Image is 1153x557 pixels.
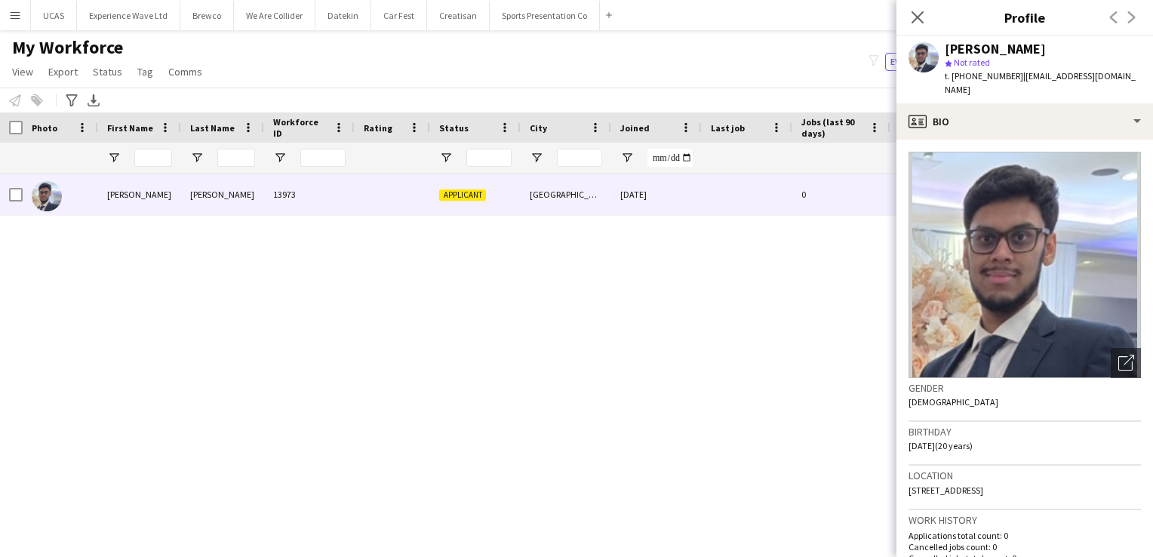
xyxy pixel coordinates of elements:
input: Workforce ID Filter Input [300,149,346,167]
input: Last Name Filter Input [217,149,255,167]
p: Cancelled jobs count: 0 [909,541,1141,552]
button: Open Filter Menu [530,151,543,165]
span: Joined [620,122,650,134]
div: [PERSON_NAME] [98,174,181,215]
span: Applicant [439,189,486,201]
app-action-btn: Advanced filters [63,91,81,109]
h3: Location [909,469,1141,482]
span: Not rated [954,57,990,68]
span: [DATE] (20 years) [909,440,973,451]
a: View [6,62,39,82]
button: UCAS [31,1,77,30]
span: Last job [711,122,745,134]
h3: Gender [909,381,1141,395]
input: First Name Filter Input [134,149,172,167]
div: [PERSON_NAME] [945,42,1046,56]
span: Rating [364,122,392,134]
button: Open Filter Menu [439,151,453,165]
div: 13973 [264,174,355,215]
span: Jobs (last 90 days) [801,116,863,139]
a: Comms [162,62,208,82]
span: My Workforce [12,36,123,59]
button: Car Fest [371,1,427,30]
span: | [EMAIL_ADDRESS][DOMAIN_NAME] [945,70,1136,95]
input: Joined Filter Input [647,149,693,167]
span: [STREET_ADDRESS] [909,485,983,496]
span: t. [PHONE_NUMBER] [945,70,1023,82]
span: Photo [32,122,57,134]
app-action-btn: Export XLSX [85,91,103,109]
span: Comms [168,65,202,78]
span: City [530,122,547,134]
a: Status [87,62,128,82]
h3: Work history [909,513,1141,527]
img: Abir Chowdhury [32,181,62,211]
div: [GEOGRAPHIC_DATA] [521,174,611,215]
span: Status [93,65,122,78]
span: View [12,65,33,78]
img: Crew avatar or photo [909,152,1141,378]
span: Export [48,65,78,78]
span: [DEMOGRAPHIC_DATA] [909,396,998,408]
button: Brewco [180,1,234,30]
span: Status [439,122,469,134]
button: Datekin [315,1,371,30]
button: Open Filter Menu [273,151,287,165]
div: [PERSON_NAME] [181,174,264,215]
input: Status Filter Input [466,149,512,167]
div: [DATE] [611,174,702,215]
a: Tag [131,62,159,82]
button: Everyone4,651 [885,53,961,71]
span: Last Name [190,122,235,134]
button: Sports Presentation Co [490,1,600,30]
div: 0 [792,174,890,215]
span: First Name [107,122,153,134]
button: Open Filter Menu [107,151,121,165]
a: Export [42,62,84,82]
div: Bio [896,103,1153,140]
p: Applications total count: 0 [909,530,1141,541]
button: Open Filter Menu [190,151,204,165]
button: Experience Wave Ltd [77,1,180,30]
h3: Profile [896,8,1153,27]
button: We Are Collider [234,1,315,30]
span: Tag [137,65,153,78]
div: Open photos pop-in [1111,348,1141,378]
span: Workforce ID [273,116,327,139]
button: Open Filter Menu [620,151,634,165]
input: City Filter Input [557,149,602,167]
h3: Birthday [909,425,1141,439]
button: Creatisan [427,1,490,30]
